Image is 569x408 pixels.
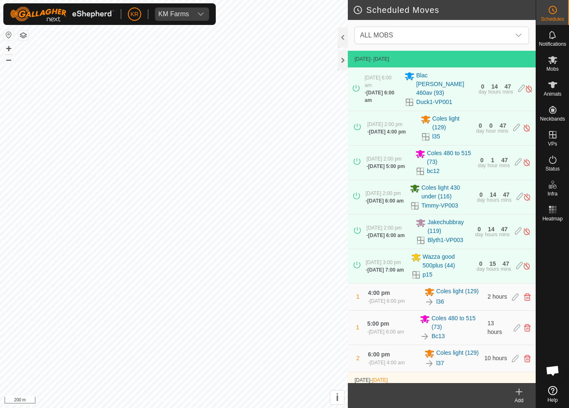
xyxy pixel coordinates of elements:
div: day [477,198,485,203]
a: Contact Us [182,397,207,405]
button: + [4,44,14,54]
div: mins [501,267,511,272]
div: 1 [491,157,494,163]
div: 0 [481,84,484,89]
span: Heatmap [542,216,563,221]
img: Turn off schedule move [523,124,531,132]
span: KR [130,10,138,19]
span: 5:00 pm [367,320,389,327]
span: [DATE] 6:00 am [367,198,404,204]
div: 0 [480,157,484,163]
span: Neckbands [540,116,565,121]
img: To [424,359,434,368]
a: Timmy-VP003 [422,201,458,210]
a: Duck1-VP001 [416,98,452,106]
span: [DATE] 6:00 am [364,90,394,103]
div: 47 [501,157,508,163]
span: [DATE] 2:00 pm [367,225,402,231]
div: mins [499,232,509,237]
div: 47 [500,123,507,129]
div: - [367,163,405,170]
span: Coles light (129) [436,349,479,359]
div: day [476,129,484,134]
div: day [475,232,483,237]
span: Coles light (129) [432,114,472,132]
span: [DATE] [372,377,388,383]
span: Coles 480 to 515 (73) [432,314,482,331]
span: 10 hours [484,355,507,361]
div: hour [488,163,498,168]
div: 0 [478,226,481,232]
img: Gallagher Logo [10,7,114,22]
span: Animals [544,91,562,96]
div: 0 [479,261,482,267]
div: hours [487,198,499,203]
span: Coles 480 to 515 (73) [427,149,473,166]
span: [DATE] [354,377,370,383]
div: day [479,89,487,94]
img: Turn off schedule move [523,262,531,270]
div: hours [485,232,497,237]
span: - [DATE] [370,56,389,62]
span: 2 [356,355,359,361]
span: [DATE] 2:00 pm [365,190,400,196]
div: - [367,128,406,136]
button: Map Layers [18,30,28,40]
span: 13 hours [487,320,502,335]
span: [DATE] 6:00 am [368,232,405,238]
span: [DATE] 3:00 pm [366,260,401,265]
button: i [330,391,344,404]
a: l35 [432,132,440,141]
div: 0 [479,192,483,198]
div: 47 [503,261,509,267]
div: 0 [489,123,493,129]
div: mins [499,163,510,168]
img: Turn off schedule move [523,227,531,236]
div: 47 [503,192,510,198]
div: Add [502,397,536,404]
div: 14 [492,84,498,89]
div: mins [498,129,508,134]
span: [DATE] 2:00 pm [367,121,402,127]
span: Jakechubbray (119) [427,218,470,235]
img: Turn off schedule move [525,84,533,93]
div: - [364,89,399,104]
div: day [477,267,484,272]
span: ALL MOBS [357,27,510,44]
span: Wazza good 500plus (44) [423,252,472,270]
div: dropdown trigger [192,7,209,21]
div: - [365,197,404,205]
div: 47 [501,226,508,232]
div: hour [486,129,496,134]
span: [DATE] 6:00 am [369,329,404,335]
img: To [420,331,430,341]
div: hours [488,89,501,94]
span: Schedules [541,17,564,22]
span: KM Farms [155,7,192,21]
span: Blac [PERSON_NAME] 460av (93) [416,71,474,97]
span: [DATE] 6:00 pm [369,298,404,304]
span: 1 [356,293,359,300]
span: 6:00 pm [368,351,390,358]
a: Help [536,383,569,406]
span: [DATE] 7:00 am [367,267,404,273]
div: mins [502,89,513,94]
span: Coles light (129) [436,287,479,297]
img: Turn off schedule move [523,193,531,201]
div: KM Farms [158,11,189,17]
span: [DATE] 5:00 pm [368,163,405,169]
span: [DATE] 4:00 pm [369,129,406,135]
span: Status [545,166,559,171]
div: 47 [504,84,511,89]
div: mins [501,198,512,203]
div: 14 [488,226,494,232]
span: [DATE] 4:00 am [369,360,404,366]
div: Open chat [540,358,565,383]
div: - [366,266,404,274]
span: ALL MOBS [360,32,393,39]
span: Mobs [547,67,559,72]
span: [DATE] [354,56,370,62]
button: Reset Map [4,30,14,40]
img: Turn off schedule move [523,158,531,167]
a: bc12 [427,167,439,176]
